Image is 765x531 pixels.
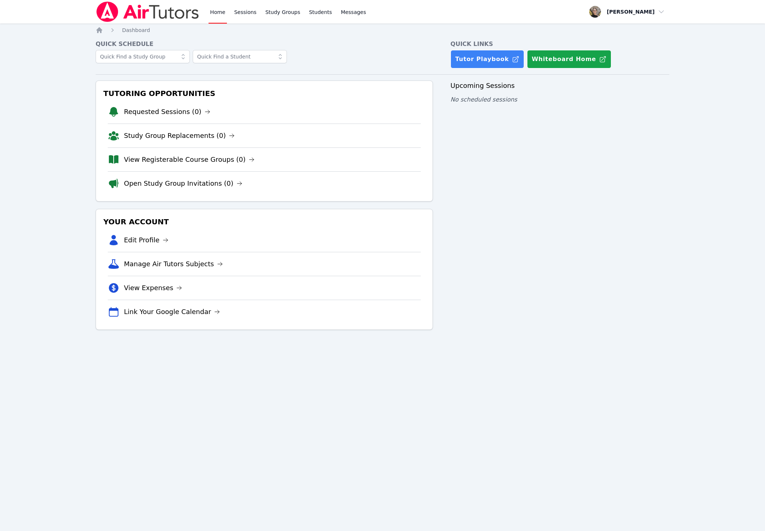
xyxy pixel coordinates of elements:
a: Study Group Replacements (0) [124,131,235,141]
a: Requested Sessions (0) [124,107,210,117]
h3: Tutoring Opportunities [102,87,427,100]
a: Link Your Google Calendar [124,307,220,317]
h4: Quick Schedule [96,40,433,49]
a: Dashboard [122,26,150,34]
img: Air Tutors [96,1,200,22]
a: View Registerable Course Groups (0) [124,154,255,165]
a: Edit Profile [124,235,168,245]
h4: Quick Links [451,40,669,49]
a: Manage Air Tutors Subjects [124,259,223,269]
a: View Expenses [124,283,182,293]
span: Messages [341,8,366,16]
input: Quick Find a Student [193,50,287,63]
input: Quick Find a Study Group [96,50,190,63]
nav: Breadcrumb [96,26,669,34]
button: Whiteboard Home [527,50,611,68]
h3: Your Account [102,215,427,228]
span: Dashboard [122,27,150,33]
a: Open Study Group Invitations (0) [124,178,242,189]
span: No scheduled sessions [451,96,517,103]
h3: Upcoming Sessions [451,81,669,91]
a: Tutor Playbook [451,50,524,68]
